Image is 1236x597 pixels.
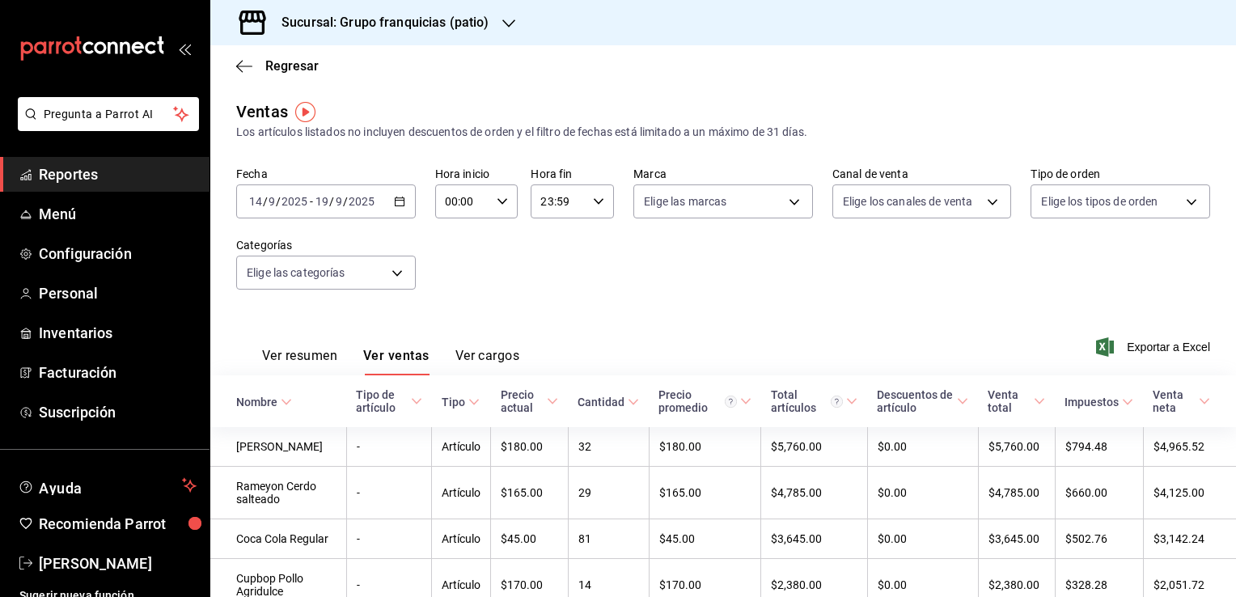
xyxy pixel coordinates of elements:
span: Elige los tipos de orden [1041,193,1158,210]
td: $794.48 [1055,427,1143,467]
label: Categorías [236,239,416,251]
input: ---- [281,195,308,208]
div: Impuestos [1065,396,1119,409]
td: $165.00 [649,467,761,519]
span: Tipo de artículo [356,388,422,414]
td: $165.00 [491,467,568,519]
span: / [276,195,281,208]
td: [PERSON_NAME] [210,427,346,467]
td: 29 [568,467,649,519]
span: Impuestos [1065,396,1133,409]
button: Ver resumen [262,348,337,375]
td: $0.00 [867,427,978,467]
span: / [263,195,268,208]
div: Descuentos de artículo [877,388,954,414]
button: Pregunta a Parrot AI [18,97,199,131]
td: Artículo [432,467,491,519]
td: Artículo [432,519,491,559]
button: Ver cargos [455,348,520,375]
div: Venta neta [1153,388,1196,414]
div: Cantidad [578,396,624,409]
td: $45.00 [491,519,568,559]
td: $4,785.00 [978,467,1055,519]
button: Regresar [236,58,319,74]
label: Marca [633,168,813,180]
span: Descuentos de artículo [877,388,968,414]
td: $180.00 [491,427,568,467]
td: $5,760.00 [978,427,1055,467]
div: navigation tabs [262,348,519,375]
span: Total artículos [771,388,857,414]
span: Reportes [39,163,197,185]
span: Facturación [39,362,197,383]
input: -- [315,195,329,208]
label: Hora fin [531,168,614,180]
td: $180.00 [649,427,761,467]
td: - [346,427,432,467]
td: $502.76 [1055,519,1143,559]
span: Tipo [442,396,480,409]
td: Coca Cola Regular [210,519,346,559]
button: Exportar a Excel [1099,337,1210,357]
label: Canal de venta [832,168,1012,180]
div: Ventas [236,99,288,124]
label: Hora inicio [435,168,519,180]
div: Total artículos [771,388,843,414]
td: 81 [568,519,649,559]
span: Ayuda [39,476,176,495]
input: -- [335,195,343,208]
div: Nombre [236,396,277,409]
span: Regresar [265,58,319,74]
div: Venta total [988,388,1031,414]
h3: Sucursal: Grupo franquicias (patio) [269,13,489,32]
span: Venta total [988,388,1045,414]
div: Tipo [442,396,465,409]
div: Tipo de artículo [356,388,408,414]
input: -- [268,195,276,208]
button: Ver ventas [363,348,430,375]
div: Los artículos listados no incluyen descuentos de orden y el filtro de fechas está limitado a un m... [236,124,1210,141]
svg: El total artículos considera cambios de precios en los artículos así como costos adicionales por ... [831,396,843,408]
td: Artículo [432,427,491,467]
span: [PERSON_NAME] [39,553,197,574]
td: $5,760.00 [761,427,867,467]
span: Venta neta [1153,388,1210,414]
span: Configuración [39,243,197,265]
span: Precio promedio [658,388,751,414]
svg: Precio promedio = Total artículos / cantidad [725,396,737,408]
img: Tooltip marker [295,102,315,122]
td: $3,142.24 [1143,519,1236,559]
div: Precio promedio [658,388,737,414]
span: Suscripción [39,401,197,423]
span: Elige las categorías [247,265,345,281]
input: -- [248,195,263,208]
td: $4,785.00 [761,467,867,519]
button: open_drawer_menu [178,42,191,55]
span: / [343,195,348,208]
span: / [329,195,334,208]
td: $3,645.00 [978,519,1055,559]
td: - [346,519,432,559]
label: Tipo de orden [1031,168,1210,180]
input: ---- [348,195,375,208]
td: Rameyon Cerdo salteado [210,467,346,519]
span: Precio actual [501,388,558,414]
span: Recomienda Parrot [39,513,197,535]
td: $3,645.00 [761,519,867,559]
a: Pregunta a Parrot AI [11,117,199,134]
td: 32 [568,427,649,467]
span: Pregunta a Parrot AI [44,106,174,123]
span: Personal [39,282,197,304]
span: Elige las marcas [644,193,726,210]
td: $4,965.52 [1143,427,1236,467]
td: $660.00 [1055,467,1143,519]
label: Fecha [236,168,416,180]
div: Precio actual [501,388,544,414]
td: $4,125.00 [1143,467,1236,519]
td: $45.00 [649,519,761,559]
span: Cantidad [578,396,639,409]
span: Menú [39,203,197,225]
span: Inventarios [39,322,197,344]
